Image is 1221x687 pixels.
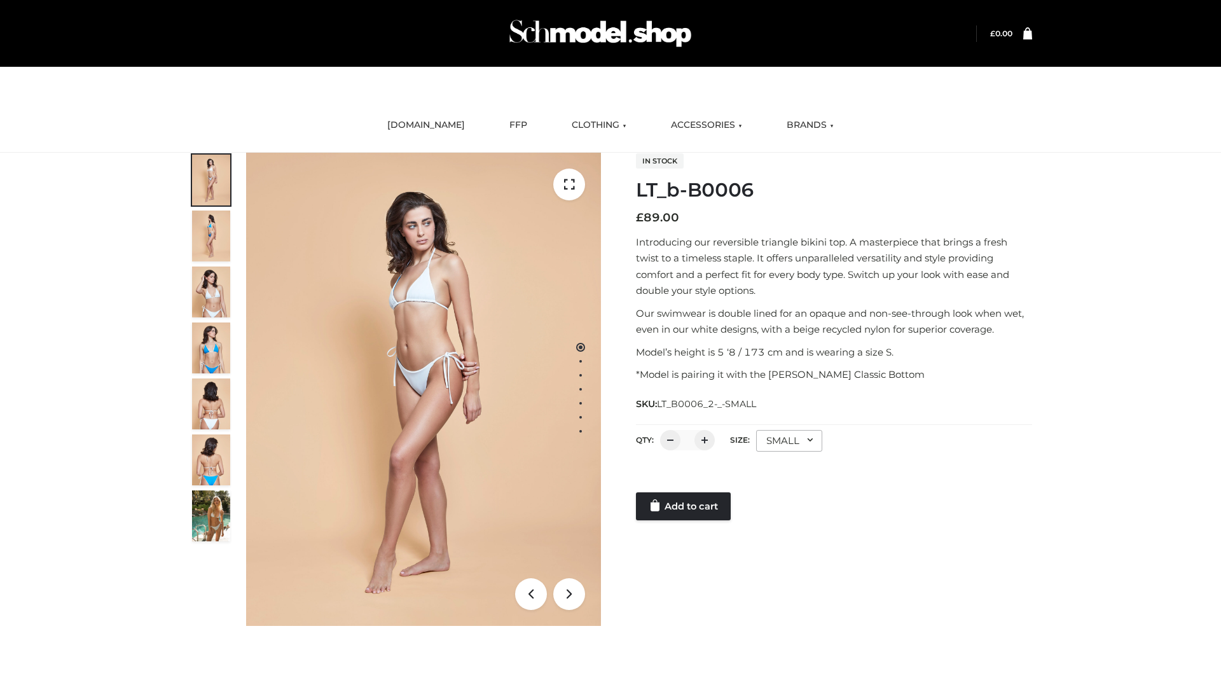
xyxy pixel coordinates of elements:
[636,396,757,412] span: SKU:
[657,398,756,410] span: LT_B0006_2-_-SMALL
[990,29,995,38] span: £
[192,378,230,429] img: ArielClassicBikiniTop_CloudNine_AzureSky_OW114ECO_7-scaled.jpg
[378,111,474,139] a: [DOMAIN_NAME]
[756,430,822,452] div: SMALL
[661,111,752,139] a: ACCESSORIES
[246,153,601,626] img: ArielClassicBikiniTop_CloudNine_AzureSky_OW114ECO_1
[192,323,230,373] img: ArielClassicBikiniTop_CloudNine_AzureSky_OW114ECO_4-scaled.jpg
[636,305,1032,338] p: Our swimwear is double lined for an opaque and non-see-through look when wet, even in our white d...
[636,179,1032,202] h1: LT_b-B0006
[730,435,750,445] label: Size:
[192,434,230,485] img: ArielClassicBikiniTop_CloudNine_AzureSky_OW114ECO_8-scaled.jpg
[636,153,684,169] span: In stock
[990,29,1012,38] a: £0.00
[636,435,654,445] label: QTY:
[636,366,1032,383] p: *Model is pairing it with the [PERSON_NAME] Classic Bottom
[636,211,644,225] span: £
[192,490,230,541] img: Arieltop_CloudNine_AzureSky2.jpg
[192,211,230,261] img: ArielClassicBikiniTop_CloudNine_AzureSky_OW114ECO_2-scaled.jpg
[636,211,679,225] bdi: 89.00
[636,492,731,520] a: Add to cart
[636,344,1032,361] p: Model’s height is 5 ‘8 / 173 cm and is wearing a size S.
[500,111,537,139] a: FFP
[505,8,696,59] img: Schmodel Admin 964
[990,29,1012,38] bdi: 0.00
[636,234,1032,299] p: Introducing our reversible triangle bikini top. A masterpiece that brings a fresh twist to a time...
[562,111,636,139] a: CLOTHING
[777,111,843,139] a: BRANDS
[192,267,230,317] img: ArielClassicBikiniTop_CloudNine_AzureSky_OW114ECO_3-scaled.jpg
[192,155,230,205] img: ArielClassicBikiniTop_CloudNine_AzureSky_OW114ECO_1-scaled.jpg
